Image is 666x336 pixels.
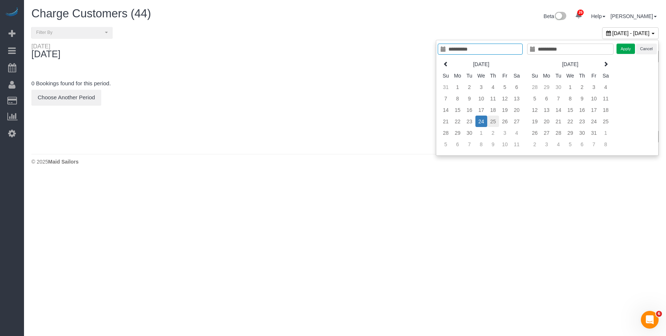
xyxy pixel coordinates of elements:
iframe: Intercom live chat [641,311,659,329]
td: 5 [499,81,511,93]
td: 2 [576,81,588,93]
td: 7 [553,93,564,104]
td: 4 [600,81,612,93]
th: Sa [511,70,523,81]
td: 10 [588,93,600,104]
td: 28 [553,127,564,138]
td: 16 [464,104,475,116]
td: 30 [553,81,564,93]
td: 4 [553,138,564,150]
td: 19 [499,104,511,116]
td: 20 [541,116,553,127]
img: Automaid Logo [4,7,19,18]
span: Filter By [36,30,103,36]
span: [DATE] - [DATE] [612,30,650,36]
td: 10 [499,138,511,150]
td: 13 [511,93,523,104]
td: 31 [588,127,600,138]
td: 30 [464,127,475,138]
td: 25 [487,116,499,127]
td: 2 [487,127,499,138]
img: New interface [554,12,566,21]
td: 8 [600,138,612,150]
strong: Maid Sailors [48,159,78,165]
td: 14 [440,104,452,116]
th: Fr [499,70,511,81]
th: Th [487,70,499,81]
td: 11 [511,138,523,150]
td: 21 [553,116,564,127]
div: [DATE] [31,43,68,59]
td: 31 [440,81,452,93]
td: 9 [487,138,499,150]
td: 11 [600,93,612,104]
td: 24 [588,116,600,127]
button: Filter By [31,27,113,38]
td: 23 [576,116,588,127]
th: [DATE] [452,58,511,70]
td: 18 [487,104,499,116]
th: Su [529,70,541,81]
a: Beta [544,13,567,19]
td: 16 [576,104,588,116]
td: 3 [499,127,511,138]
td: 3 [541,138,553,150]
th: Fr [588,70,600,81]
td: 15 [564,104,576,116]
th: Tu [553,70,564,81]
th: Th [576,70,588,81]
td: 7 [440,93,452,104]
td: 25 [600,116,612,127]
a: 26 [571,7,586,24]
h4: 0 Bookings found for this period. [31,80,659,87]
button: Cancel [636,44,657,54]
td: 28 [529,81,541,93]
div: © 2025 [31,158,659,165]
td: 11 [487,93,499,104]
th: [DATE] [541,58,600,70]
td: 30 [576,127,588,138]
td: 23 [464,116,475,127]
td: 27 [541,127,553,138]
td: 1 [564,81,576,93]
td: 12 [529,104,541,116]
td: 2 [464,81,475,93]
td: 17 [475,104,487,116]
th: Mo [541,70,553,81]
th: Mo [452,70,464,81]
td: 3 [588,81,600,93]
td: 5 [440,138,452,150]
td: 27 [511,116,523,127]
td: 22 [452,116,464,127]
td: 17 [588,104,600,116]
td: 12 [499,93,511,104]
td: 14 [553,104,564,116]
td: 7 [464,138,475,150]
td: 8 [564,93,576,104]
td: 29 [564,127,576,138]
td: 9 [576,93,588,104]
td: 19 [529,116,541,127]
span: 26 [577,10,584,16]
td: 4 [511,127,523,138]
td: 10 [475,93,487,104]
td: 8 [452,93,464,104]
span: 6 [656,311,662,317]
td: 26 [529,127,541,138]
th: Sa [600,70,612,81]
a: [PERSON_NAME] [611,13,657,19]
td: 13 [541,104,553,116]
th: Tu [464,70,475,81]
td: 21 [440,116,452,127]
th: We [564,70,576,81]
td: 24 [475,116,487,127]
button: Choose Another Period [31,90,101,105]
th: We [475,70,487,81]
td: 6 [541,93,553,104]
td: 2 [529,138,541,150]
th: Su [440,70,452,81]
div: [DATE] [31,43,61,49]
td: 7 [588,138,600,150]
button: Apply [617,44,635,54]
